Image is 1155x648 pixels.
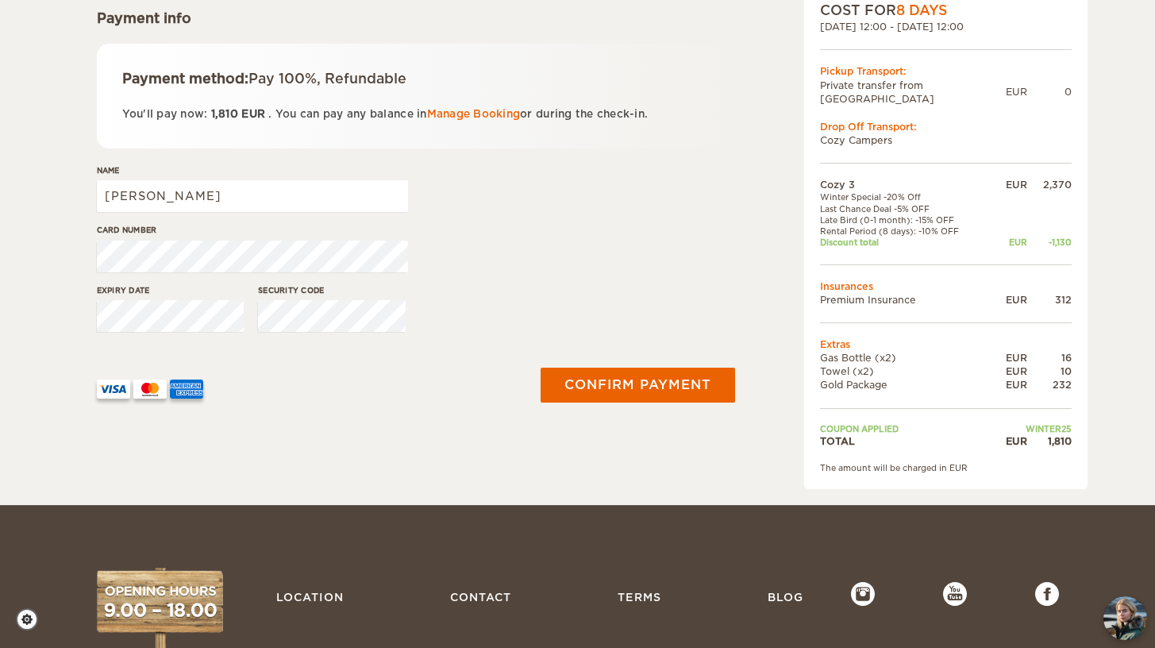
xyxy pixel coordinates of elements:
[820,423,991,434] td: Coupon applied
[991,423,1072,434] td: WINTER25
[1027,378,1072,391] div: 232
[820,293,991,307] td: Premium Insurance
[1027,85,1072,98] div: 0
[97,224,408,236] label: Card number
[820,364,991,378] td: Towel (x2)
[820,434,991,448] td: TOTAL
[991,378,1027,391] div: EUR
[991,434,1027,448] div: EUR
[991,364,1027,378] div: EUR
[122,69,710,88] div: Payment method:
[122,105,710,123] p: You'll pay now: . You can pay any balance in or during the check-in.
[820,226,991,237] td: Rental Period (8 days): -10% OFF
[97,164,408,176] label: Name
[541,368,735,403] button: Confirm payment
[820,120,1072,133] div: Drop Off Transport:
[610,582,669,612] a: Terms
[211,108,238,120] span: 1,810
[991,351,1027,364] div: EUR
[133,380,167,399] img: mastercard
[268,582,352,612] a: Location
[248,71,406,87] span: Pay 100%, Refundable
[991,178,1027,191] div: EUR
[820,237,991,248] td: Discount total
[1103,596,1147,640] img: Freyja at Cozy Campers
[820,351,991,364] td: Gas Bottle (x2)
[442,582,519,612] a: Contact
[170,380,203,399] img: AMEX
[97,9,736,28] div: Payment info
[1027,364,1072,378] div: 10
[991,237,1027,248] div: EUR
[1027,237,1072,248] div: -1,130
[991,293,1027,307] div: EUR
[820,337,1072,351] td: Extras
[820,203,991,214] td: Last Chance Deal -5% OFF
[820,1,1072,20] div: COST FOR
[820,20,1072,33] div: [DATE] 12:00 - [DATE] 12:00
[820,133,1072,147] td: Cozy Campers
[820,280,1072,293] td: Insurances
[16,608,48,631] a: Cookie settings
[1027,293,1072,307] div: 312
[820,378,991,391] td: Gold Package
[97,380,130,399] img: VISA
[820,178,991,191] td: Cozy 3
[97,284,244,296] label: Expiry date
[1027,434,1072,448] div: 1,810
[241,108,265,120] span: EUR
[427,108,521,120] a: Manage Booking
[1027,178,1072,191] div: 2,370
[1103,596,1147,640] button: chat-button
[820,79,1006,106] td: Private transfer from [GEOGRAPHIC_DATA]
[1006,85,1027,98] div: EUR
[820,64,1072,78] div: Pickup Transport:
[820,462,1072,473] div: The amount will be charged in EUR
[896,2,947,18] span: 8 Days
[820,191,991,202] td: Winter Special -20% Off
[258,284,406,296] label: Security code
[820,214,991,226] td: Late Bird (0-1 month): -15% OFF
[1027,351,1072,364] div: 16
[760,582,811,612] a: Blog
